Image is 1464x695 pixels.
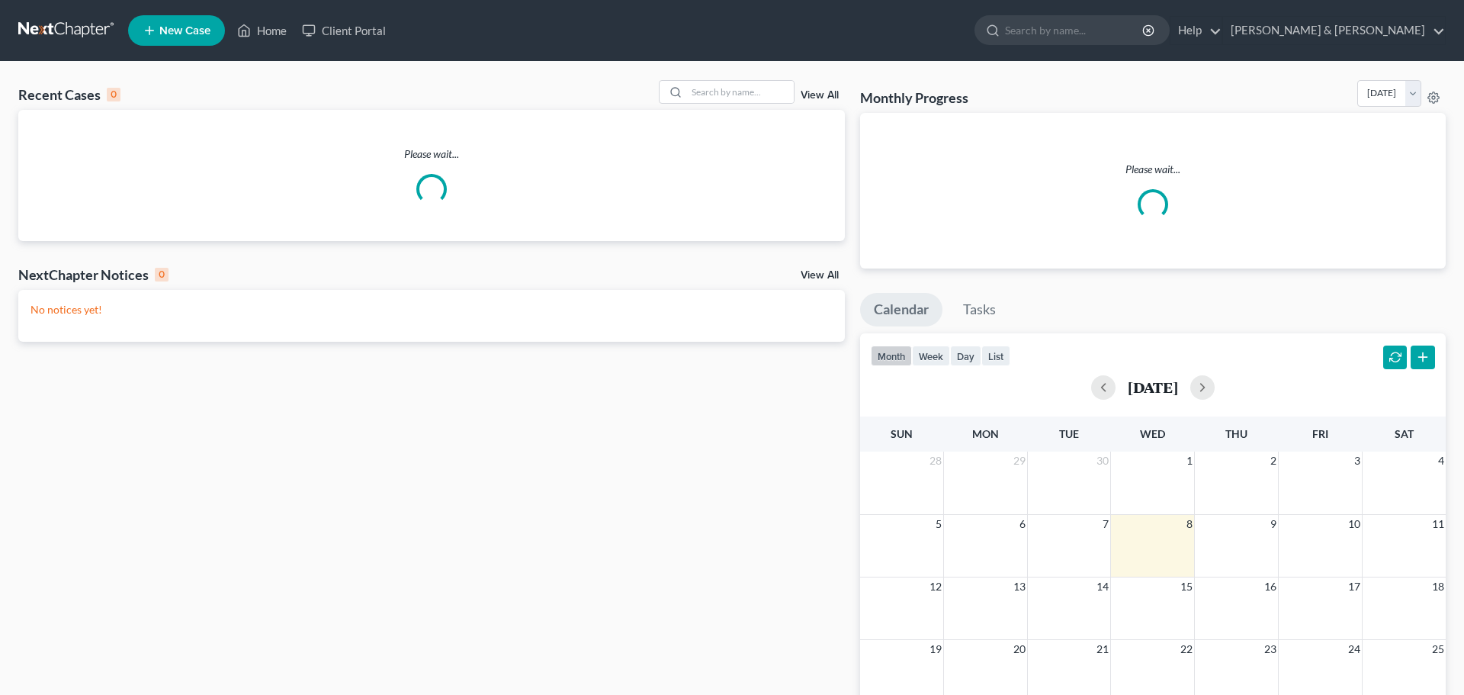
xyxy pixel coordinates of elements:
[294,17,393,44] a: Client Portal
[1059,427,1079,440] span: Tue
[159,25,210,37] span: New Case
[1225,427,1247,440] span: Thu
[18,265,169,284] div: NextChapter Notices
[872,162,1433,177] p: Please wait...
[891,427,913,440] span: Sun
[1179,640,1194,658] span: 22
[912,346,950,366] button: week
[1012,640,1027,658] span: 20
[1263,578,1278,596] span: 16
[871,346,912,366] button: month
[687,81,794,103] input: Search by name...
[1312,427,1328,440] span: Fri
[1437,452,1446,470] span: 4
[1347,515,1362,533] span: 10
[860,88,968,107] h3: Monthly Progress
[1430,640,1446,658] span: 25
[949,293,1010,327] a: Tasks
[1095,578,1110,596] span: 14
[1018,515,1027,533] span: 6
[1223,17,1445,44] a: [PERSON_NAME] & [PERSON_NAME]
[1185,515,1194,533] span: 8
[1101,515,1110,533] span: 7
[928,640,943,658] span: 19
[934,515,943,533] span: 5
[1395,427,1414,440] span: Sat
[801,270,839,281] a: View All
[1430,578,1446,596] span: 18
[18,146,845,162] p: Please wait...
[1005,16,1145,44] input: Search by name...
[1353,452,1362,470] span: 3
[950,346,981,366] button: day
[1179,578,1194,596] span: 15
[1012,452,1027,470] span: 29
[1095,452,1110,470] span: 30
[155,268,169,282] div: 0
[1269,452,1278,470] span: 2
[1012,578,1027,596] span: 13
[1347,640,1362,658] span: 24
[1185,452,1194,470] span: 1
[18,85,120,104] div: Recent Cases
[801,90,839,101] a: View All
[30,302,833,317] p: No notices yet!
[981,346,1010,366] button: list
[1095,640,1110,658] span: 21
[1347,578,1362,596] span: 17
[1263,640,1278,658] span: 23
[860,293,942,327] a: Calendar
[230,17,294,44] a: Home
[1128,379,1178,395] h2: [DATE]
[972,427,999,440] span: Mon
[1269,515,1278,533] span: 9
[1170,17,1222,44] a: Help
[928,578,943,596] span: 12
[1140,427,1165,440] span: Wed
[928,452,943,470] span: 28
[107,88,120,101] div: 0
[1430,515,1446,533] span: 11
